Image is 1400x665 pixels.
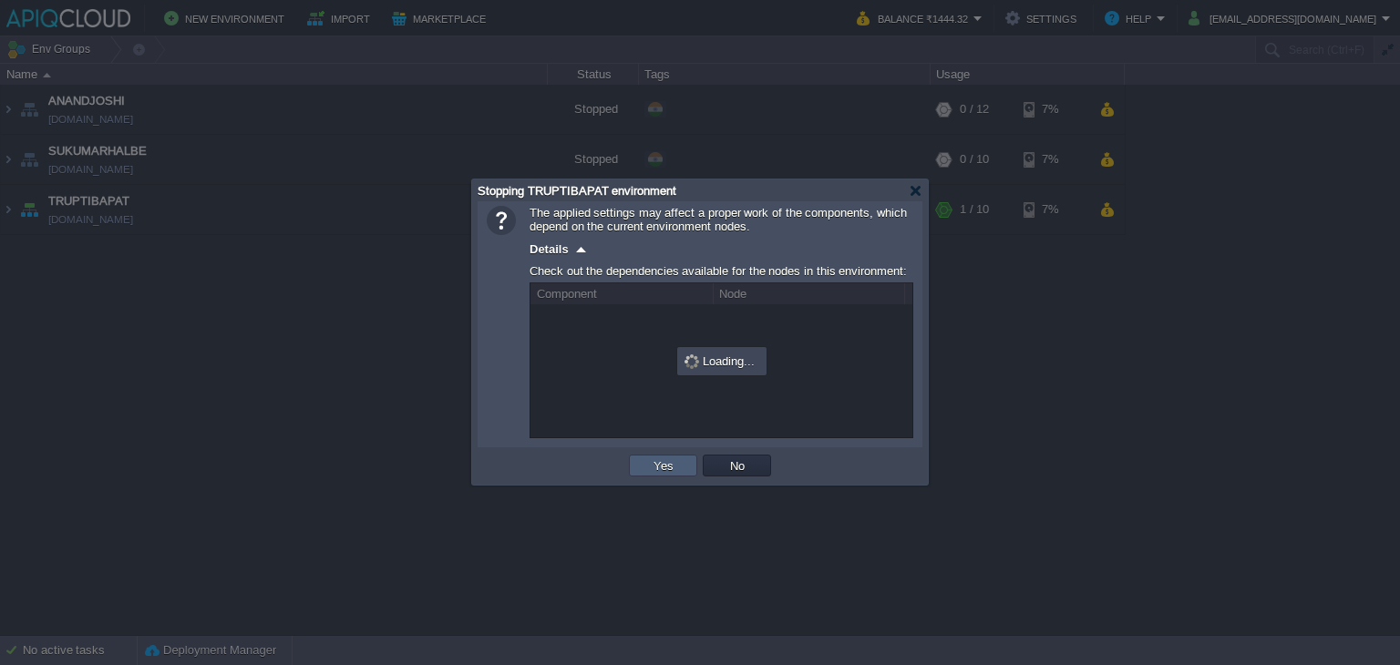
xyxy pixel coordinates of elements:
span: Stopping TRUPTIBAPAT environment [478,184,676,198]
div: Loading... [679,349,765,373]
span: Details [530,242,569,256]
button: Yes [648,457,679,474]
button: No [725,457,750,474]
span: The applied settings may affect a proper work of the components, which depend on the current envi... [530,206,907,233]
div: Check out the dependencies available for the nodes in this environment: [530,260,913,282]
